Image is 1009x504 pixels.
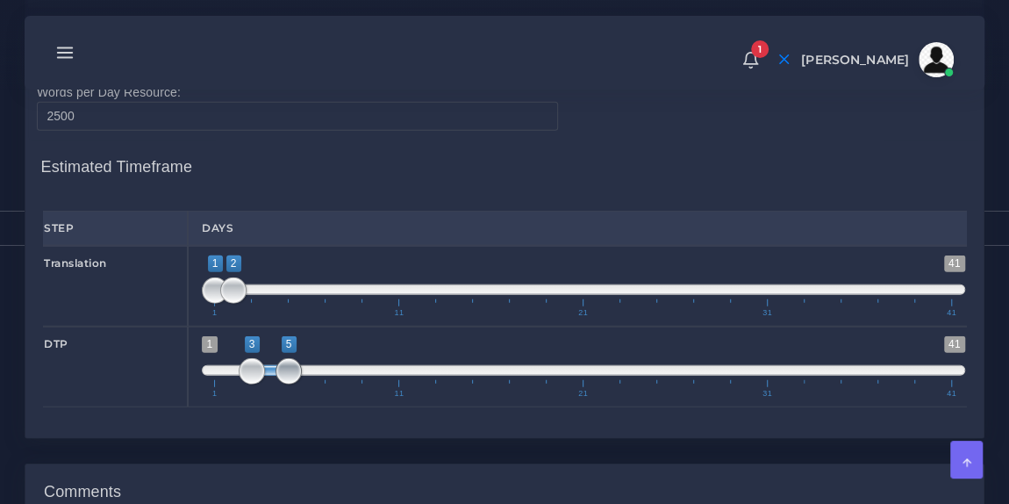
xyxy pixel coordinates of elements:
[576,390,590,398] span: 21
[792,42,960,77] a: [PERSON_NAME]avatar
[760,390,775,398] span: 31
[944,336,965,353] span: 41
[210,390,220,398] span: 1
[44,256,107,270] strong: Translation
[735,50,766,69] a: 1
[944,390,959,398] span: 41
[202,221,233,234] strong: Days
[391,390,406,398] span: 11
[44,221,74,234] strong: Step
[202,336,217,353] span: 1
[44,337,68,350] strong: DTP
[751,40,769,58] span: 1
[208,256,223,272] span: 1
[282,336,297,353] span: 5
[44,483,121,502] h4: Comments
[576,309,590,317] span: 21
[226,256,241,272] span: 2
[760,309,775,317] span: 31
[210,309,220,317] span: 1
[919,42,954,77] img: avatar
[391,309,406,317] span: 11
[245,336,260,353] span: 3
[944,256,965,272] span: 41
[41,140,969,177] h4: Estimated Timeframe
[944,309,959,317] span: 41
[801,54,909,66] span: [PERSON_NAME]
